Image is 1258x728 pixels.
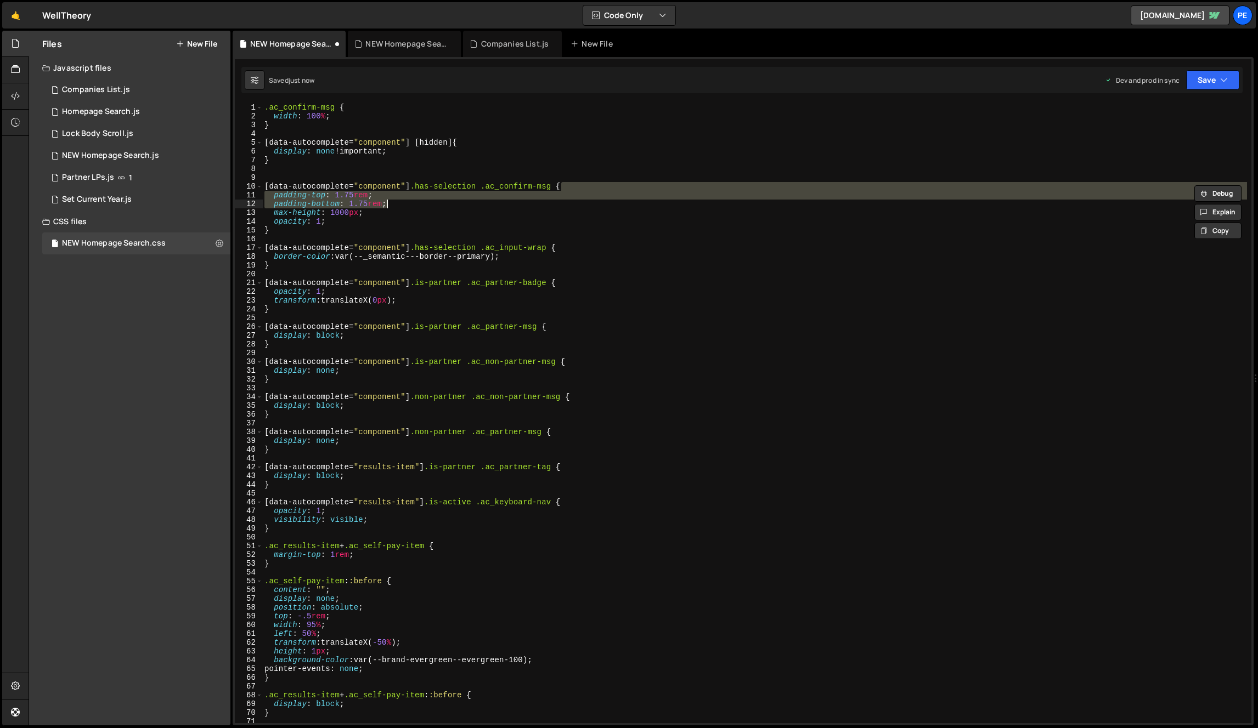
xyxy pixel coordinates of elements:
[235,428,263,436] div: 38
[235,585,263,594] div: 56
[62,173,114,183] div: Partner LPs.js
[1233,5,1253,25] a: Pe
[235,182,263,191] div: 10
[62,107,140,117] div: Homepage Search.js
[235,173,263,182] div: 9
[235,200,263,208] div: 12
[235,542,263,550] div: 51
[481,38,549,49] div: Companies List.js
[1131,5,1229,25] a: [DOMAIN_NAME]
[365,38,448,49] div: NEW Homepage Search.js
[235,656,263,664] div: 64
[235,533,263,542] div: 50
[235,603,263,612] div: 58
[235,682,263,691] div: 67
[1186,70,1239,90] button: Save
[235,673,263,682] div: 66
[235,375,263,384] div: 32
[235,480,263,489] div: 44
[235,401,263,410] div: 35
[62,129,133,139] div: Lock Body Scroll.js
[235,278,263,287] div: 21
[235,252,263,261] div: 18
[42,167,230,189] div: 15879/44963.js
[235,164,263,173] div: 8
[235,454,263,463] div: 41
[235,357,263,366] div: 30
[1105,76,1180,85] div: Dev and prod in sync
[29,211,230,232] div: CSS files
[62,195,132,204] div: Set Current Year.js
[42,232,230,254] div: 15879/44969.css
[235,471,263,480] div: 43
[235,393,263,401] div: 34
[269,76,314,85] div: Saved
[289,76,314,85] div: just now
[235,568,263,577] div: 54
[235,708,263,717] div: 70
[235,208,263,217] div: 13
[235,515,263,524] div: 48
[235,717,263,726] div: 71
[235,436,263,445] div: 39
[235,243,263,252] div: 17
[62,151,159,161] div: NEW Homepage Search.js
[235,112,263,121] div: 2
[235,559,263,568] div: 53
[235,305,263,314] div: 24
[235,550,263,559] div: 52
[235,349,263,357] div: 29
[235,103,263,112] div: 1
[235,621,263,629] div: 60
[235,366,263,375] div: 31
[62,238,166,248] div: NEW Homepage Search.css
[235,498,263,507] div: 46
[250,38,332,49] div: NEW Homepage Search.css
[42,79,230,101] div: 15879/44993.js
[235,226,263,235] div: 15
[235,594,263,603] div: 57
[235,419,263,428] div: 37
[42,38,62,50] h2: Files
[235,507,263,515] div: 47
[1194,185,1242,202] button: Debug
[176,39,217,48] button: New File
[235,410,263,419] div: 36
[235,121,263,129] div: 3
[583,5,675,25] button: Code Only
[235,270,263,278] div: 20
[235,156,263,164] div: 7
[42,101,230,123] div: 15879/44964.js
[235,699,263,708] div: 69
[235,235,263,243] div: 16
[235,629,263,638] div: 61
[235,296,263,305] div: 23
[235,691,263,699] div: 68
[235,322,263,331] div: 26
[235,524,263,533] div: 49
[235,191,263,200] div: 11
[42,9,92,22] div: WellTheory
[235,577,263,585] div: 55
[1194,223,1242,239] button: Copy
[29,57,230,79] div: Javascript files
[1194,204,1242,220] button: Explain
[235,489,263,498] div: 45
[42,123,230,145] div: 15879/42362.js
[235,463,263,471] div: 42
[42,145,230,167] div: 15879/44968.js
[235,217,263,226] div: 14
[235,647,263,656] div: 63
[235,638,263,647] div: 62
[235,384,263,393] div: 33
[235,612,263,621] div: 59
[235,340,263,349] div: 28
[42,189,230,211] div: 15879/44768.js
[235,331,263,340] div: 27
[235,261,263,270] div: 19
[235,147,263,156] div: 6
[571,38,617,49] div: New File
[235,664,263,673] div: 65
[235,138,263,147] div: 5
